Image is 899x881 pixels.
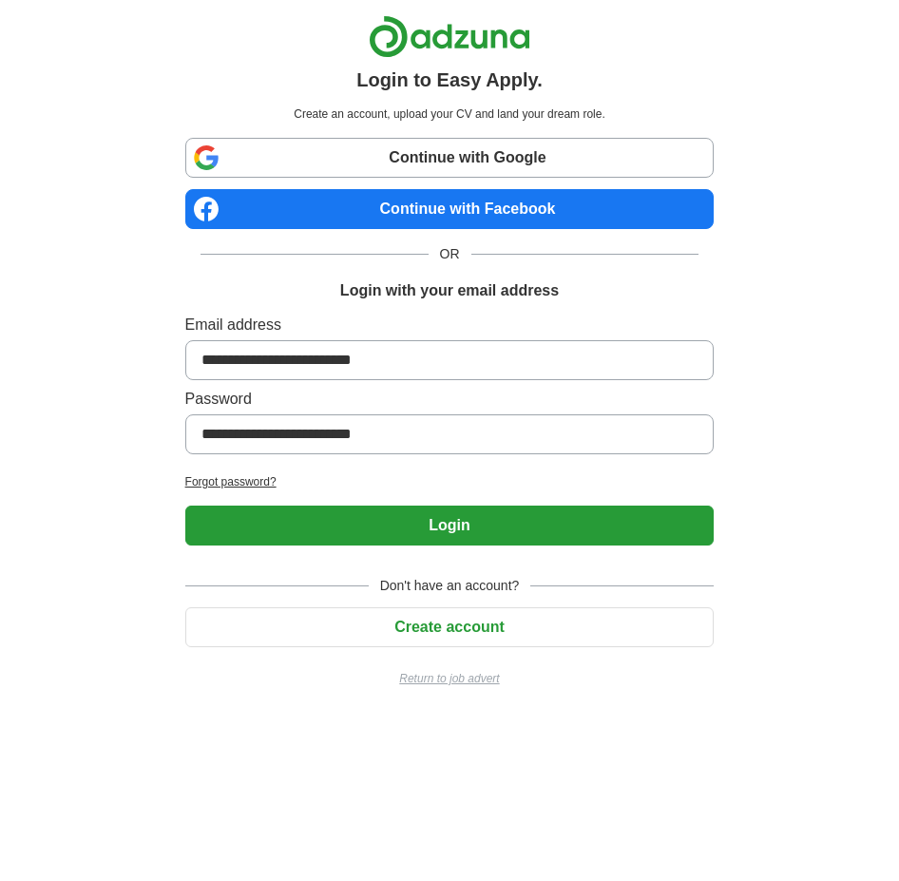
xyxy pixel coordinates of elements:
button: Login [185,506,715,546]
label: Password [185,388,715,411]
a: Continue with Facebook [185,189,715,229]
button: Create account [185,607,715,647]
span: OR [429,244,471,264]
span: Don't have an account? [369,576,531,596]
h1: Login with your email address [340,279,559,302]
label: Email address [185,314,715,336]
p: Create an account, upload your CV and land your dream role. [189,105,711,123]
a: Forgot password? [185,473,715,490]
h1: Login to Easy Apply. [356,66,543,94]
a: Continue with Google [185,138,715,178]
img: Adzuna logo [369,15,530,58]
a: Create account [185,619,715,635]
a: Return to job advert [185,670,715,687]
